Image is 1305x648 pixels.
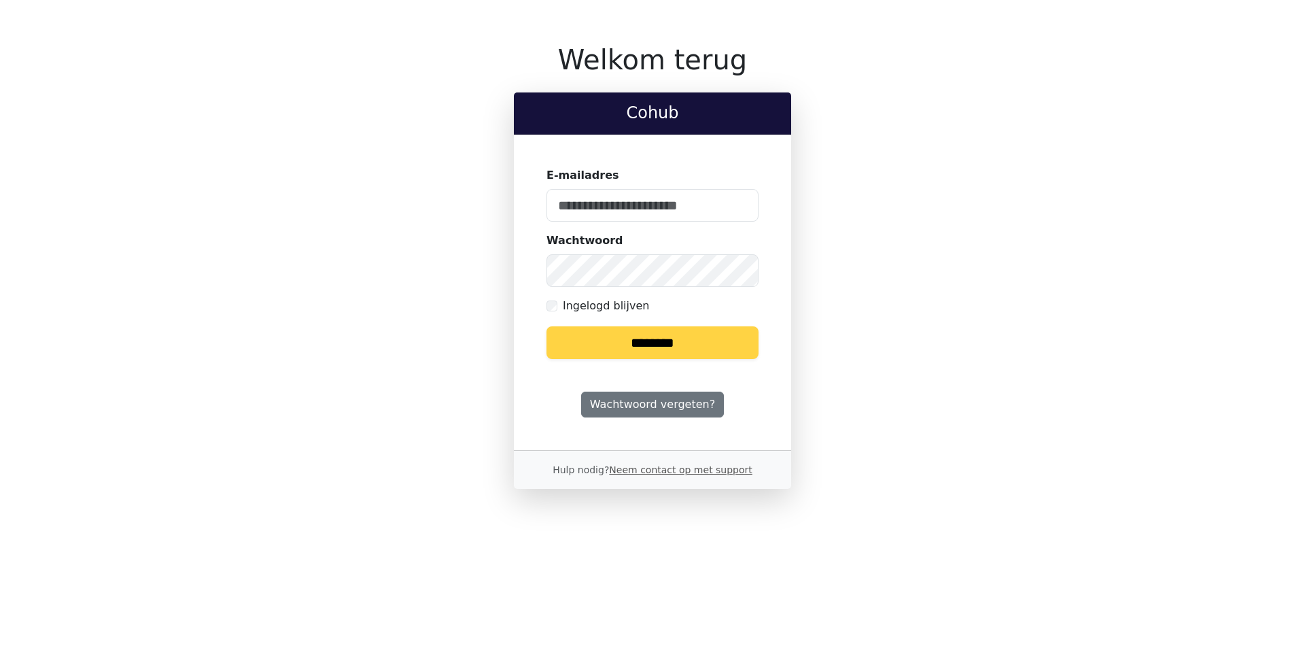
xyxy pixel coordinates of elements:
[514,44,791,76] h1: Welkom terug
[525,103,780,123] h2: Cohub
[546,233,623,249] label: Wachtwoord
[553,464,752,475] small: Hulp nodig?
[563,298,649,314] label: Ingelogd blijven
[609,464,752,475] a: Neem contact op met support
[546,167,619,184] label: E-mailadres
[581,392,724,417] a: Wachtwoord vergeten?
